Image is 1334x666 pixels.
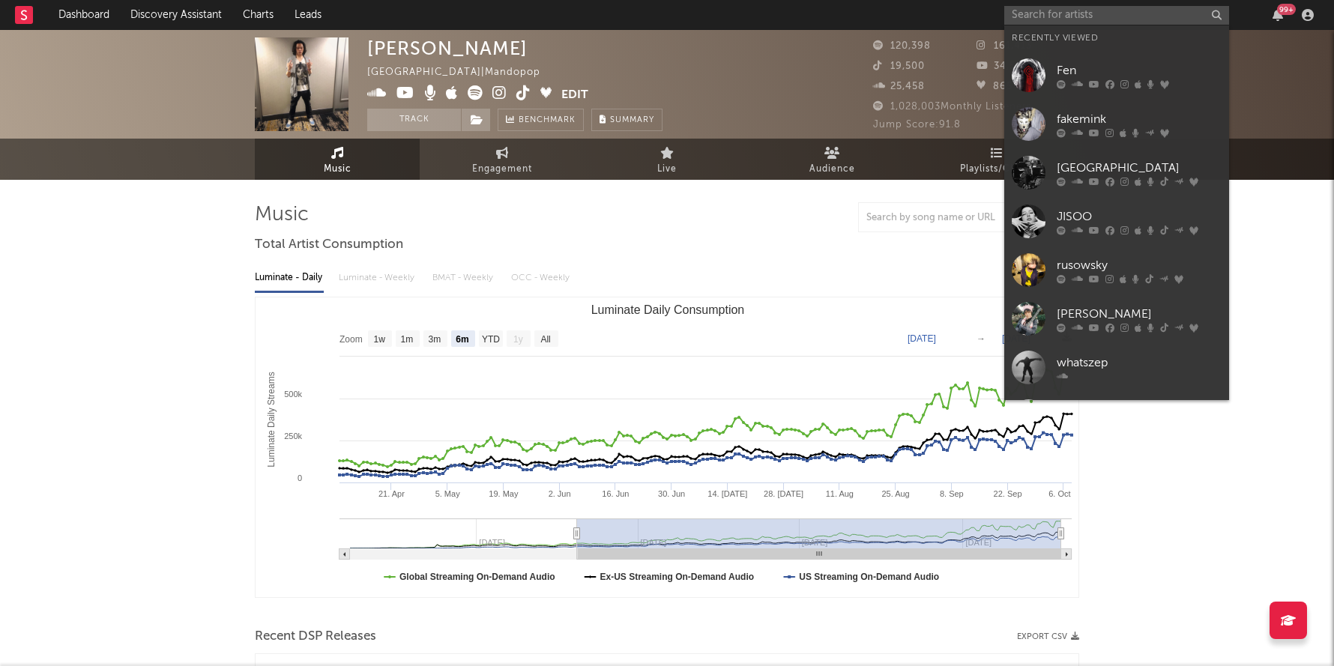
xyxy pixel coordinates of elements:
[519,112,576,130] span: Benchmark
[324,160,351,178] span: Music
[472,160,532,178] span: Engagement
[1057,159,1222,177] div: [GEOGRAPHIC_DATA]
[339,334,363,345] text: Zoom
[549,489,571,498] text: 2. Jun
[1004,246,1229,294] a: rusowsky
[1057,61,1222,79] div: Fen
[873,120,961,130] span: Jump Score: 91.8
[826,489,854,498] text: 11. Aug
[1004,51,1229,100] a: Fen
[873,82,925,91] span: 25,458
[256,297,1079,597] svg: Luminate Daily Consumption
[707,489,747,498] text: 14. [DATE]
[420,139,585,180] a: Engagement
[540,334,550,345] text: All
[977,41,1032,51] span: 161,413
[498,109,584,131] a: Benchmark
[1057,354,1222,372] div: whatszep
[1048,489,1070,498] text: 6. Oct
[378,489,405,498] text: 21. Apr
[859,212,1017,224] input: Search by song name or URL
[873,61,925,71] span: 19,500
[1057,208,1222,225] div: JISOO
[881,489,909,498] text: 25. Aug
[399,572,555,582] text: Global Streaming On-Demand Audio
[960,160,1034,178] span: Playlists/Charts
[977,61,1029,71] span: 34,500
[873,102,1032,112] span: 1,028,003 Monthly Listeners
[561,85,588,104] button: Edit
[1012,29,1222,47] div: Recently Viewed
[489,489,519,498] text: 19. May
[908,333,936,344] text: [DATE]
[1004,294,1229,343] a: [PERSON_NAME]
[1004,148,1229,197] a: [GEOGRAPHIC_DATA]
[255,628,376,646] span: Recent DSP Releases
[585,139,749,180] a: Live
[456,334,468,345] text: 6m
[435,489,461,498] text: 5. May
[255,236,403,254] span: Total Artist Consumption
[401,334,414,345] text: 1m
[255,139,420,180] a: Music
[1004,197,1229,246] a: JISOO
[602,489,629,498] text: 16. Jun
[1004,343,1229,392] a: whatszep
[873,41,931,51] span: 120,398
[1004,392,1229,441] a: ZEP
[764,489,803,498] text: 28. [DATE]
[482,334,500,345] text: YTD
[591,303,745,316] text: Luminate Daily Consumption
[749,139,914,180] a: Audience
[1057,305,1222,323] div: [PERSON_NAME]
[266,372,277,467] text: Luminate Daily Streams
[591,109,663,131] button: Summary
[994,489,1022,498] text: 22. Sep
[610,116,654,124] span: Summary
[658,489,685,498] text: 30. Jun
[513,334,523,345] text: 1y
[799,572,939,582] text: US Streaming On-Demand Audio
[1057,256,1222,274] div: rusowsky
[914,139,1079,180] a: Playlists/Charts
[284,432,302,441] text: 250k
[657,160,677,178] span: Live
[255,265,324,291] div: Luminate - Daily
[1002,333,1030,344] text: [DATE]
[367,64,558,82] div: [GEOGRAPHIC_DATA] | Mandopop
[1057,110,1222,128] div: fakemink
[298,473,302,482] text: 0
[367,37,528,59] div: [PERSON_NAME]
[600,572,754,582] text: Ex-US Streaming On-Demand Audio
[977,82,1012,91] span: 865
[977,333,986,344] text: →
[809,160,855,178] span: Audience
[284,390,302,399] text: 500k
[1277,4,1296,15] div: 99 +
[429,334,441,345] text: 3m
[1017,632,1079,641] button: Export CSV
[367,109,461,131] button: Track
[1273,9,1283,21] button: 99+
[374,334,386,345] text: 1w
[940,489,964,498] text: 8. Sep
[1004,100,1229,148] a: fakemink
[1004,6,1229,25] input: Search for artists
